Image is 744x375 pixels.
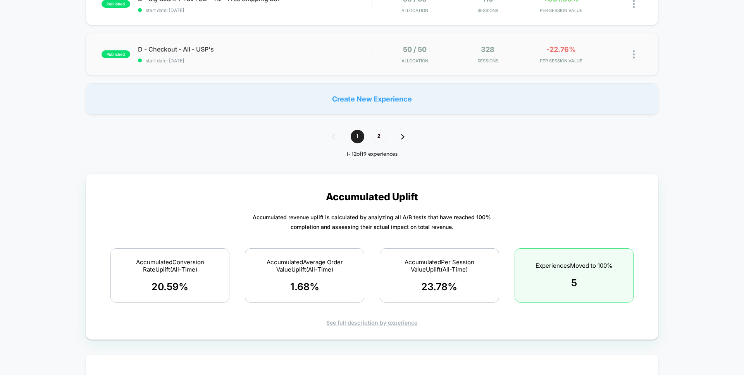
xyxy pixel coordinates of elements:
[526,58,596,64] span: PER SESSION VALUE
[401,134,405,139] img: pagination forward
[401,8,428,13] span: Allocation
[633,50,635,58] img: close
[372,130,386,143] span: 2
[526,8,596,13] span: PER SESSION VALUE
[453,8,523,13] span: Sessions
[86,83,658,114] div: Create New Experience
[403,45,427,53] span: 50 / 50
[138,45,372,53] span: D - Checkout - All - USP's
[326,191,418,203] p: Accumulated Uplift
[453,58,523,64] span: Sessions
[571,277,577,289] span: 5
[401,58,428,64] span: Allocation
[138,7,372,13] span: start date: [DATE]
[255,258,354,273] span: Accumulated Average Order Value Uplift (All-Time)
[481,45,494,53] span: 328
[138,58,372,64] span: start date: [DATE]
[100,319,644,326] div: See full description by experience
[324,151,420,158] div: 1 - 12 of 19 experiences
[421,281,457,292] span: 23.78 %
[152,281,188,292] span: 20.59 %
[536,262,613,269] span: Experiences Moved to 100%
[546,45,576,53] span: -22.76%
[102,50,130,58] span: published
[290,281,319,292] span: 1.68 %
[253,212,491,232] p: Accumulated revenue uplift is calculated by analyzing all A/B tests that have reached 100% comple...
[351,130,364,143] span: 1
[390,258,489,273] span: Accumulated Per Session Value Uplift (All-Time)
[121,258,220,273] span: Accumulated Conversion Rate Uplift (All-Time)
